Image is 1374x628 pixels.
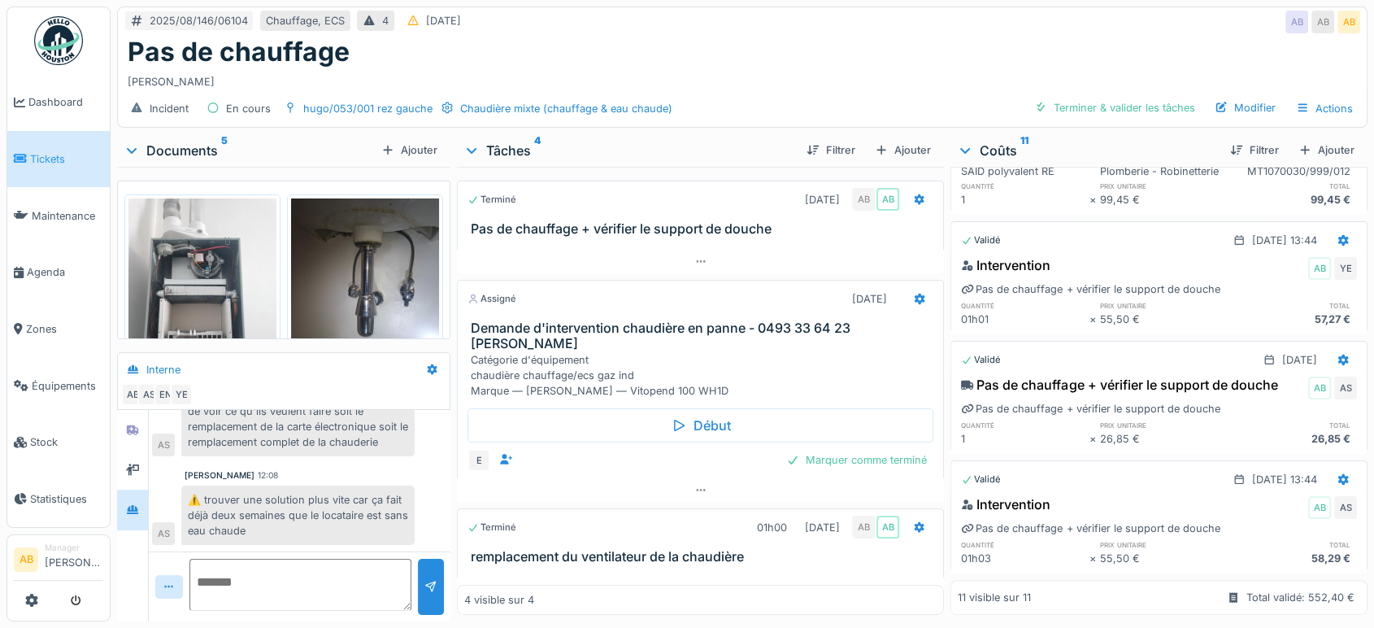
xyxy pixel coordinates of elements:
[961,300,1089,311] h6: quantité
[467,193,516,207] div: Terminé
[1100,164,1228,179] div: Plomberie - Robinetterie
[30,151,103,167] span: Tickets
[1285,11,1308,33] div: AB
[1208,97,1282,119] div: Modifier
[14,547,38,572] li: AB
[1228,300,1357,311] h6: total
[181,486,415,546] div: ⚠️ trouver une solution plus vite car ça fait déjà deux semaines que le locataire est sans eau ch...
[1228,181,1357,191] h6: total
[1337,11,1360,33] div: AB
[961,281,1220,297] div: Pas de chauffage + vérifier le support de douche
[961,431,1089,447] div: 1
[464,592,534,608] div: 4 visible sur 4
[471,549,937,565] h3: remplacement du ventilateur de la chaudière
[1282,352,1317,368] div: [DATE]
[1308,496,1331,519] div: AB
[426,13,461,28] div: [DATE]
[961,233,1001,247] div: Validé
[1028,97,1202,119] div: Terminer & valider les tâches
[7,187,110,244] a: Maintenance
[852,188,875,211] div: AB
[1020,141,1028,160] sup: 11
[1100,300,1228,311] h6: prix unitaire
[961,420,1089,430] h6: quantité
[961,312,1089,327] div: 01h01
[150,13,248,28] div: 2025/08/146/06104
[32,378,103,394] span: Équipements
[1228,420,1357,430] h6: total
[303,101,433,116] div: hugo/053/001 rez gauche
[1308,377,1331,399] div: AB
[1089,312,1100,327] div: ×
[957,141,1217,160] div: Coûts
[467,292,516,306] div: Assigné
[221,141,228,160] sup: 5
[7,414,110,471] a: Stock
[137,383,160,406] div: AS
[1311,11,1334,33] div: AB
[1100,420,1228,430] h6: prix unitaire
[258,469,278,482] div: 12:08
[1089,551,1100,566] div: ×
[26,321,103,337] span: Zones
[121,383,144,406] div: AB
[805,520,840,535] div: [DATE]
[170,383,193,406] div: YE
[152,434,175,456] div: AS
[1228,312,1357,327] div: 57,27 €
[961,473,1001,486] div: Validé
[226,101,271,116] div: En cours
[7,131,110,188] a: Tickets
[375,139,444,161] div: Ajouter
[1224,139,1285,161] div: Filtrer
[961,551,1089,566] div: 01h03
[34,16,83,65] img: Badge_color-CXgf-gQk.svg
[7,301,110,358] a: Zones
[471,221,937,237] h3: Pas de chauffage + vérifier le support de douche
[185,469,254,482] div: [PERSON_NAME]
[958,590,1031,605] div: 11 visible sur 11
[471,352,937,399] div: Catégorie d'équipement chaudière chauffage/ecs gaz ind Marque — [PERSON_NAME] — Vitopend 100 WH1D
[467,408,933,443] div: Début
[7,74,110,131] a: Dashboard
[961,495,1050,514] div: Intervention
[1228,192,1357,207] div: 99,45 €
[1252,472,1317,487] div: [DATE] 13:44
[534,141,541,160] sup: 4
[961,539,1089,550] h6: quantité
[1334,257,1357,280] div: YE
[961,521,1220,536] div: Pas de chauffage + vérifier le support de douche
[1100,181,1228,191] h6: prix unitaire
[7,357,110,414] a: Équipements
[128,68,1357,89] div: [PERSON_NAME]
[463,141,794,160] div: Tâches
[1228,164,1357,179] div: MT1070030/999/012
[32,208,103,224] span: Maintenance
[757,520,787,535] div: 01h00
[7,244,110,301] a: Agenda
[852,291,887,307] div: [DATE]
[291,198,439,396] img: rdfmusqkoww01smzxeks1vaefaoi
[1292,139,1361,161] div: Ajouter
[1228,539,1357,550] h6: total
[852,516,875,539] div: AB
[30,434,103,450] span: Stock
[27,264,103,280] span: Agenda
[800,139,862,161] div: Filtrer
[1228,551,1357,566] div: 58,29 €
[1289,97,1360,120] div: Actions
[1308,257,1331,280] div: AB
[45,542,103,554] div: Manager
[460,101,672,116] div: Chaudière mixte (chauffage & eau chaude)
[1100,539,1228,550] h6: prix unitaire
[128,37,350,68] h1: Pas de chauffage
[28,94,103,110] span: Dashboard
[467,449,490,472] div: E
[1100,312,1228,327] div: 55,50 €
[1089,431,1100,447] div: ×
[154,383,176,406] div: EN
[266,13,345,28] div: Chauffage, ECS
[146,362,180,377] div: Interne
[471,321,937,351] h3: Demande d'intervention chaudière en panne - 0493 33 64 23 [PERSON_NAME]
[30,491,103,507] span: Statistiques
